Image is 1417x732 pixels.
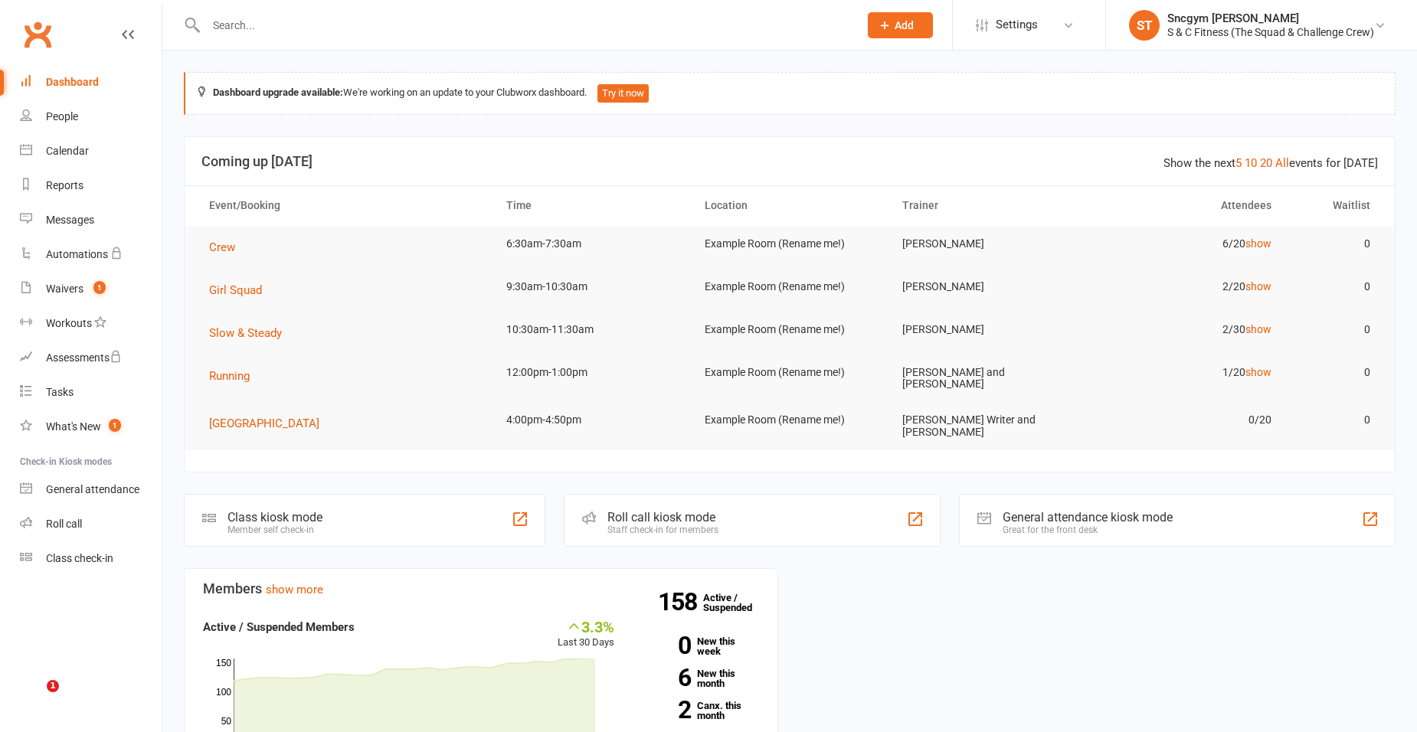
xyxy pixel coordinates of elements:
strong: 6 [637,666,691,689]
td: 0 [1285,355,1384,391]
td: [PERSON_NAME] [888,312,1087,348]
div: Member self check-in [227,524,322,535]
a: Class kiosk mode [20,541,162,576]
th: Waitlist [1285,186,1384,225]
div: Class kiosk mode [227,510,322,524]
strong: Dashboard upgrade available: [213,87,343,98]
th: Location [691,186,889,225]
a: 158Active / Suspended [703,581,771,624]
div: General attendance [46,483,139,495]
button: Slow & Steady [209,324,293,342]
span: 1 [93,281,106,294]
td: Example Room (Rename me!) [691,402,889,438]
button: Add [868,12,933,38]
div: General attendance kiosk mode [1003,510,1173,524]
td: 0/20 [1087,402,1285,438]
div: People [46,110,78,123]
td: 0 [1285,312,1384,348]
div: Tasks [46,386,74,398]
a: People [20,100,162,134]
div: Reports [46,179,83,191]
td: Example Room (Rename me!) [691,355,889,391]
th: Attendees [1087,186,1285,225]
span: 1 [109,419,121,432]
th: Trainer [888,186,1087,225]
button: Try it now [597,84,649,103]
td: 12:00pm-1:00pm [493,355,691,391]
div: Class check-in [46,552,113,564]
a: Calendar [20,134,162,168]
input: Search... [201,15,848,36]
strong: 2 [637,698,691,721]
td: 2/20 [1087,269,1285,305]
td: [PERSON_NAME] [888,226,1087,262]
td: 9:30am-10:30am [493,269,691,305]
div: Staff check-in for members [607,524,718,535]
a: show [1245,323,1271,335]
span: Slow & Steady [209,326,282,340]
a: show more [266,583,323,596]
div: Calendar [46,145,89,157]
div: S & C Fitness (The Squad & Challenge Crew) [1167,25,1374,39]
td: 4:00pm-4:50pm [493,402,691,438]
td: Example Room (Rename me!) [691,226,889,262]
td: 0 [1285,269,1384,305]
span: Crew [209,240,235,254]
strong: 158 [658,590,703,613]
h3: Members [203,581,759,596]
span: 1 [47,680,59,692]
span: Settings [996,8,1038,42]
div: Messages [46,214,94,226]
th: Time [493,186,691,225]
span: Running [209,369,250,383]
td: 0 [1285,402,1384,438]
span: [GEOGRAPHIC_DATA] [209,417,319,430]
div: We're working on an update to your Clubworx dashboard. [184,72,1396,115]
a: What's New1 [20,410,162,444]
td: Example Room (Rename me!) [691,269,889,305]
div: Waivers [46,283,83,295]
div: Sncgym [PERSON_NAME] [1167,11,1374,25]
a: Tasks [20,375,162,410]
a: Clubworx [18,15,57,54]
a: All [1275,156,1289,170]
a: Reports [20,168,162,203]
a: Dashboard [20,65,162,100]
iframe: Intercom live chat [15,680,52,717]
button: [GEOGRAPHIC_DATA] [209,414,330,433]
div: What's New [46,420,101,433]
td: 10:30am-11:30am [493,312,691,348]
a: Roll call [20,507,162,541]
a: 5 [1235,156,1242,170]
a: Waivers 1 [20,272,162,306]
td: [PERSON_NAME] [888,269,1087,305]
a: 20 [1260,156,1272,170]
td: 2/30 [1087,312,1285,348]
td: [PERSON_NAME] and [PERSON_NAME] [888,355,1087,403]
td: 6/20 [1087,226,1285,262]
div: Workouts [46,317,92,329]
a: General attendance kiosk mode [20,472,162,507]
button: Crew [209,238,246,257]
a: Messages [20,203,162,237]
div: ST [1129,10,1160,41]
div: Show the next events for [DATE] [1163,154,1378,172]
div: Assessments [46,351,122,364]
a: 6New this month [637,668,759,688]
strong: Active / Suspended Members [203,620,355,634]
h3: Coming up [DATE] [201,154,1378,169]
td: Example Room (Rename me!) [691,312,889,348]
button: Girl Squad [209,281,273,299]
div: Dashboard [46,76,99,88]
th: Event/Booking [195,186,493,225]
span: Add [895,19,914,31]
div: Last 30 Days [558,618,614,651]
a: show [1245,366,1271,378]
a: 0New this week [637,636,759,656]
td: 6:30am-7:30am [493,226,691,262]
div: Roll call [46,518,82,530]
div: 3.3% [558,618,614,635]
a: show [1245,280,1271,292]
a: 2Canx. this month [637,701,759,721]
span: Girl Squad [209,283,262,297]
